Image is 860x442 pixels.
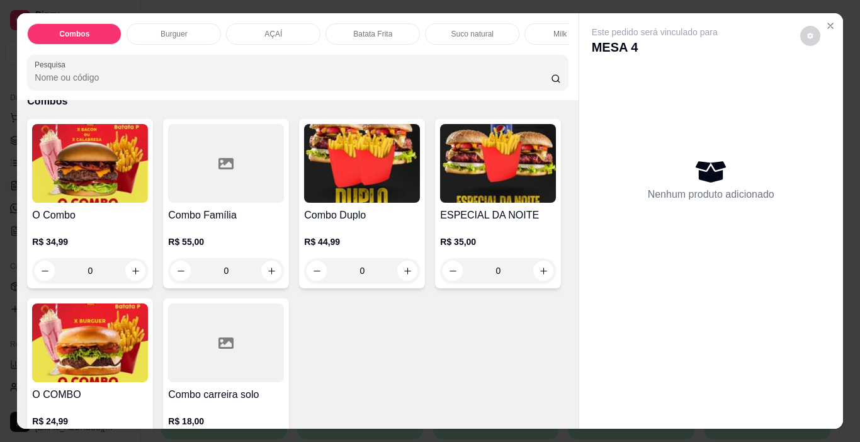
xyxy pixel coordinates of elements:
[304,235,420,248] p: R$ 44,99
[35,71,551,84] input: Pesquisa
[440,124,556,203] img: product-image
[304,124,420,203] img: product-image
[353,29,392,39] p: Batata Frita
[168,415,284,428] p: R$ 18,00
[440,235,556,248] p: R$ 35,00
[553,29,591,39] p: Milk Shake
[168,387,284,402] h4: Combo carreira solo
[304,208,420,223] h4: Combo Duplo
[168,208,284,223] h4: Combo Família
[32,303,148,382] img: product-image
[32,124,148,203] img: product-image
[533,261,553,281] button: increase-product-quantity
[27,94,568,109] p: Combos
[592,26,718,38] p: Este pedido será vinculado para
[168,235,284,248] p: R$ 55,00
[32,208,148,223] h4: O Combo
[648,187,774,202] p: Nenhum produto adicionado
[32,235,148,248] p: R$ 34,99
[32,387,148,402] h4: O COMBO
[161,29,188,39] p: Burguer
[440,208,556,223] h4: ESPECIAL DA NOITE
[59,29,89,39] p: Combos
[443,261,463,281] button: decrease-product-quantity
[800,26,820,46] button: decrease-product-quantity
[820,16,840,36] button: Close
[592,38,718,56] p: MESA 4
[35,59,70,70] label: Pesquisa
[451,29,494,39] p: Suco natural
[32,415,148,428] p: R$ 24,99
[264,29,282,39] p: AÇAÍ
